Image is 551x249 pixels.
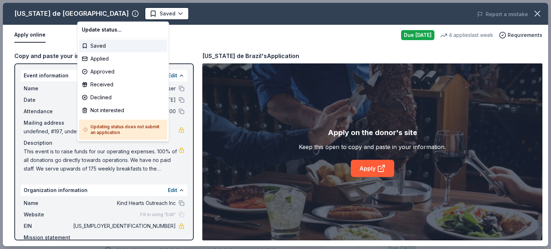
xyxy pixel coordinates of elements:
[79,39,167,52] div: Saved
[79,23,167,36] div: Update status...
[79,91,167,104] div: Declined
[79,104,167,117] div: Not interested
[141,9,198,17] span: 2025 Annual Fundraiser
[83,124,163,135] h5: Updating status does not submit an application
[79,65,167,78] div: Approved
[79,52,167,65] div: Applied
[79,78,167,91] div: Received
